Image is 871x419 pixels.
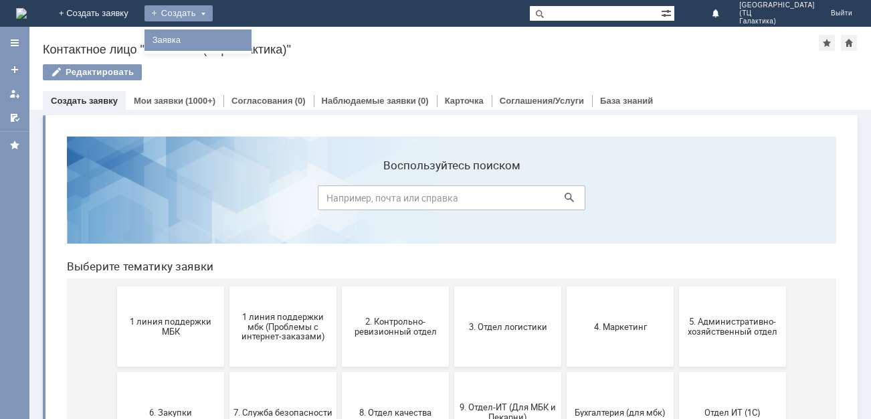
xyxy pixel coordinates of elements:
[144,5,213,21] div: Создать
[627,357,726,387] span: [PERSON_NAME]. Услуги ИТ для МБК (оформляет L1)
[185,96,215,106] div: (1000+)
[402,276,501,297] span: 9. Отдел-ИТ (Для МБК и Пекарни)
[623,332,730,412] button: [PERSON_NAME]. Услуги ИТ для МБК (оформляет L1)
[177,185,276,216] span: 1 линия поддержки мбк (Проблемы с интернет-заказами)
[286,246,393,327] button: 8. Отдел качества
[290,191,389,211] span: 2. Контрольно-ревизионный отдел
[290,281,389,291] span: 8. Отдел качества
[65,362,164,382] span: Отдел-ИТ (Битрикс24 и CRM)
[739,17,815,25] span: Галактика)
[322,96,416,106] a: Наблюдаемые заявки
[398,161,505,241] button: 3. Отдел логистики
[623,246,730,327] button: Отдел ИТ (1С)
[147,32,249,48] a: Заявка
[514,195,613,205] span: 4. Маркетинг
[65,281,164,291] span: 6. Закупки
[514,362,613,382] span: Это соглашение не активно!
[418,96,429,106] div: (0)
[173,332,280,412] button: Отдел-ИТ (Офис)
[16,8,27,19] img: logo
[402,195,501,205] span: 3. Отдел логистики
[819,35,835,51] div: Добавить в избранное
[61,161,168,241] button: 1 линия поддержки МБК
[290,367,389,377] span: Финансовый отдел
[4,107,25,129] a: Мои согласования
[600,96,653,106] a: База знаний
[510,332,617,412] button: Это соглашение не активно!
[500,96,584,106] a: Соглашения/Услуги
[231,96,293,106] a: Согласования
[623,161,730,241] button: 5. Административно-хозяйственный отдел
[402,367,501,377] span: Франчайзинг
[739,1,815,9] span: [GEOGRAPHIC_DATA]
[398,332,505,412] button: Франчайзинг
[286,332,393,412] button: Финансовый отдел
[262,60,529,84] input: Например, почта или справка
[510,246,617,327] button: Бухгалтерия (для мбк)
[173,246,280,327] button: 7. Служба безопасности
[661,6,674,19] span: Расширенный поиск
[16,8,27,19] a: Перейти на домашнюю страницу
[739,9,815,17] span: (ТЦ
[286,161,393,241] button: 2. Контрольно-ревизионный отдел
[43,43,819,56] div: Контактное лицо "Смоленск (ТЦ Галактика)"
[398,246,505,327] button: 9. Отдел-ИТ (Для МБК и Пекарни)
[61,332,168,412] button: Отдел-ИТ (Битрикс24 и CRM)
[627,281,726,291] span: Отдел ИТ (1С)
[4,83,25,104] a: Мои заявки
[627,191,726,211] span: 5. Административно-хозяйственный отдел
[11,134,780,147] header: Выберите тематику заявки
[514,281,613,291] span: Бухгалтерия (для мбк)
[4,59,25,80] a: Создать заявку
[173,161,280,241] button: 1 линия поддержки мбк (Проблемы с интернет-заказами)
[177,367,276,377] span: Отдел-ИТ (Офис)
[295,96,306,106] div: (0)
[65,191,164,211] span: 1 линия поддержки МБК
[134,96,183,106] a: Мои заявки
[51,96,118,106] a: Создать заявку
[445,96,484,106] a: Карточка
[177,281,276,291] span: 7. Служба безопасности
[510,161,617,241] button: 4. Маркетинг
[841,35,857,51] div: Сделать домашней страницей
[61,246,168,327] button: 6. Закупки
[262,33,529,46] label: Воспользуйтесь поиском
